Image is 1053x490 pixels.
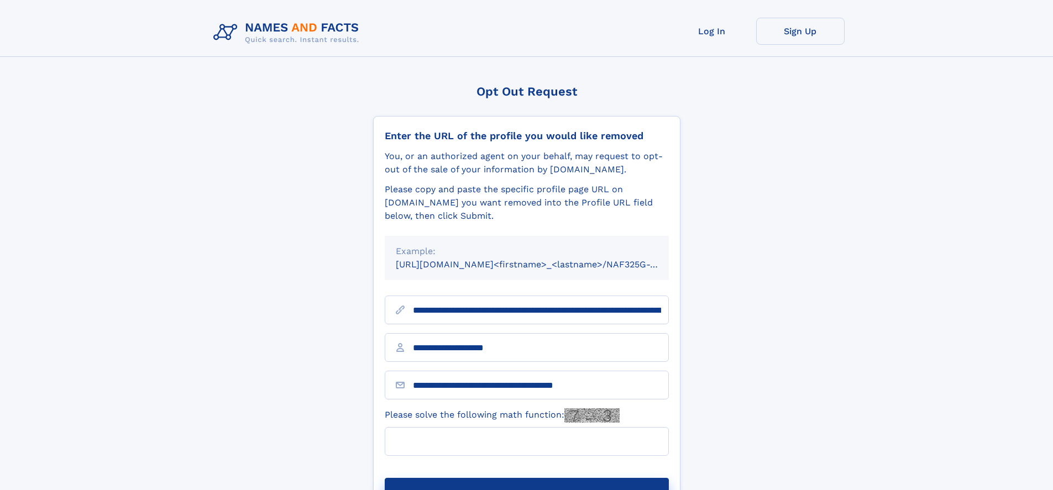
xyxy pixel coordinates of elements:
div: Enter the URL of the profile you would like removed [385,130,669,142]
label: Please solve the following math function: [385,408,620,423]
div: Please copy and paste the specific profile page URL on [DOMAIN_NAME] you want removed into the Pr... [385,183,669,223]
div: Example: [396,245,658,258]
div: You, or an authorized agent on your behalf, may request to opt-out of the sale of your informatio... [385,150,669,176]
div: Opt Out Request [373,85,680,98]
a: Log In [668,18,756,45]
img: Logo Names and Facts [209,18,368,48]
small: [URL][DOMAIN_NAME]<firstname>_<lastname>/NAF325G-xxxxxxxx [396,259,690,270]
a: Sign Up [756,18,845,45]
